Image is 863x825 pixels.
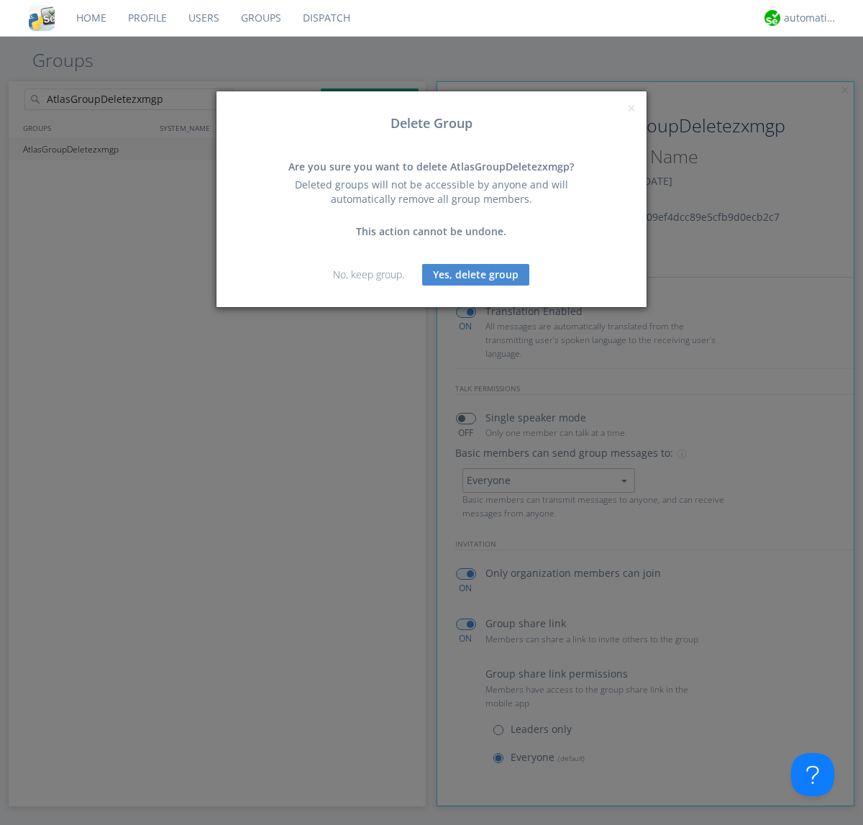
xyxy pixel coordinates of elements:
[277,224,586,239] div: This action cannot be undone.
[29,5,55,31] img: cddb5a64eb264b2086981ab96f4c1ba7
[422,264,529,286] button: Yes, delete group
[784,11,838,25] div: automation+atlas
[277,178,586,206] div: Deleted groups will not be accessible by anyone and will automatically remove all group members.
[227,117,636,131] h3: Delete Group
[277,160,586,174] div: Are you sure you want to delete AtlasGroupDeletezxmgp?
[627,98,636,118] span: ×
[764,10,780,26] img: d2d01cd9b4174d08988066c6d424eccd
[333,268,404,281] a: No, keep group.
